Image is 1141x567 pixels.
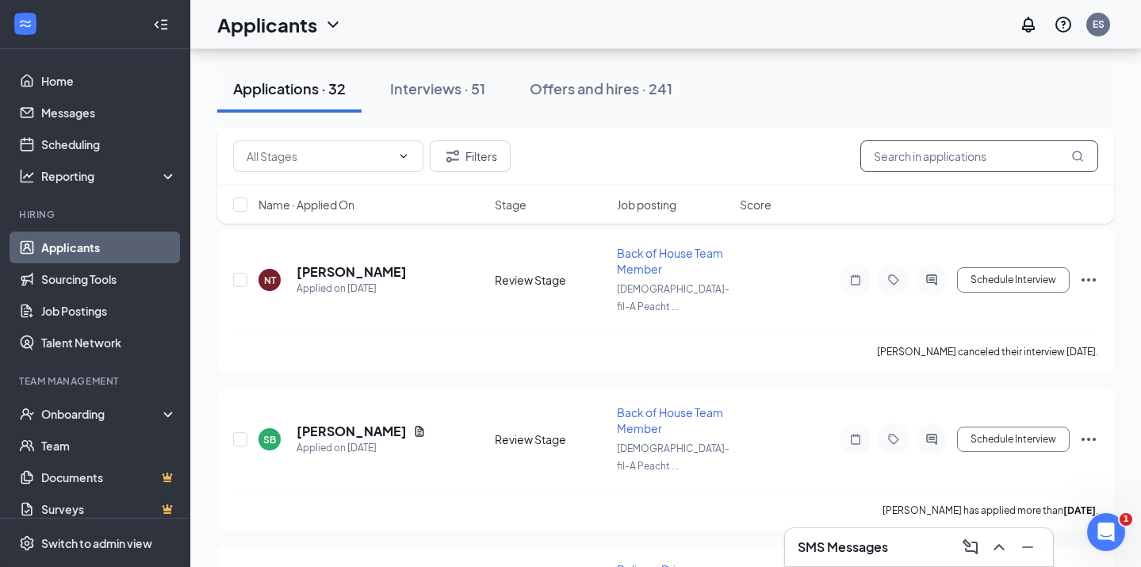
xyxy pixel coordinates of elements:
[41,232,177,263] a: Applicants
[41,128,177,160] a: Scheduling
[19,374,174,388] div: Team Management
[41,295,177,327] a: Job Postings
[495,197,526,213] span: Stage
[19,208,174,221] div: Hiring
[324,15,343,34] svg: ChevronDown
[958,534,983,560] button: ComposeMessage
[430,140,511,172] button: Filter Filters
[495,272,608,288] div: Review Stage
[1093,17,1105,31] div: ES
[740,197,772,213] span: Score
[530,79,672,98] div: Offers and hires · 241
[247,147,391,165] input: All Stages
[41,535,152,551] div: Switch to admin view
[258,197,354,213] span: Name · Applied On
[17,16,33,32] svg: WorkstreamLogo
[41,263,177,295] a: Sourcing Tools
[1015,534,1040,560] button: Minimize
[1087,513,1125,551] iframe: Intercom live chat
[264,274,276,287] div: NT
[846,274,865,286] svg: Note
[1071,150,1084,163] svg: MagnifyingGlass
[1120,513,1132,526] span: 1
[961,538,980,557] svg: ComposeMessage
[413,425,426,438] svg: Document
[443,147,462,166] svg: Filter
[41,406,163,422] div: Onboarding
[19,535,35,551] svg: Settings
[297,281,407,297] div: Applied on [DATE]
[617,405,723,435] span: Back of House Team Member
[617,442,729,472] span: [DEMOGRAPHIC_DATA]-fil-A Peacht ...
[990,538,1009,557] svg: ChevronUp
[922,433,941,446] svg: ActiveChat
[41,327,177,358] a: Talent Network
[41,65,177,97] a: Home
[41,462,177,493] a: DocumentsCrown
[1054,15,1073,34] svg: QuestionInfo
[153,17,169,33] svg: Collapse
[884,274,903,286] svg: Tag
[1079,270,1098,289] svg: Ellipses
[297,423,407,440] h5: [PERSON_NAME]
[846,433,865,446] svg: Note
[617,283,729,312] span: [DEMOGRAPHIC_DATA]-fil-A Peacht ...
[617,246,723,276] span: Back of House Team Member
[233,79,346,98] div: Applications · 32
[884,433,903,446] svg: Tag
[41,493,177,525] a: SurveysCrown
[1063,504,1096,516] b: [DATE]
[397,150,410,163] svg: ChevronDown
[1019,15,1038,34] svg: Notifications
[19,168,35,184] svg: Analysis
[41,97,177,128] a: Messages
[390,79,485,98] div: Interviews · 51
[957,427,1070,452] button: Schedule Interview
[495,431,608,447] div: Review Stage
[217,11,317,38] h1: Applicants
[617,197,676,213] span: Job posting
[860,140,1098,172] input: Search in applications
[1018,538,1037,557] svg: Minimize
[297,263,407,281] h5: [PERSON_NAME]
[41,430,177,462] a: Team
[19,406,35,422] svg: UserCheck
[1079,430,1098,449] svg: Ellipses
[263,433,276,446] div: SB
[297,440,426,456] div: Applied on [DATE]
[986,534,1012,560] button: ChevronUp
[922,274,941,286] svg: ActiveChat
[877,344,1098,360] div: [PERSON_NAME] canceled their interview [DATE].
[883,504,1098,517] p: [PERSON_NAME] has applied more than .
[957,267,1070,293] button: Schedule Interview
[798,538,888,556] h3: SMS Messages
[41,168,178,184] div: Reporting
